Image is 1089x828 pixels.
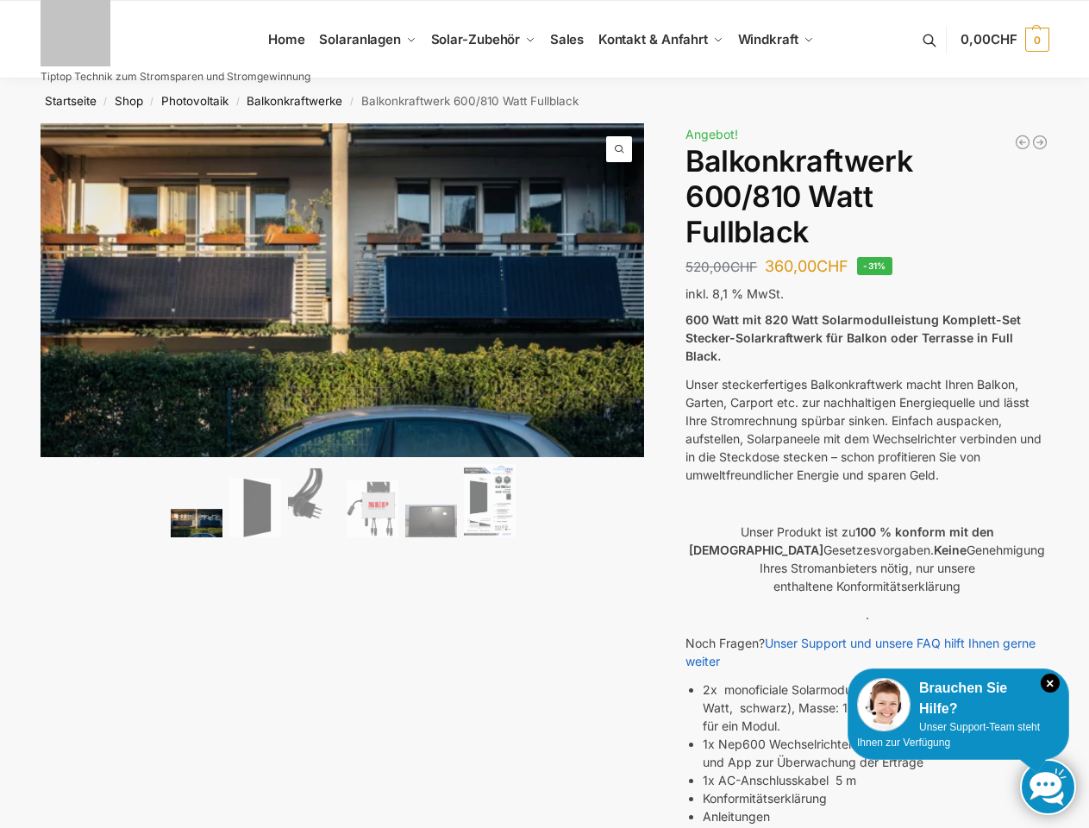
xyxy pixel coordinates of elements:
[228,95,247,109] span: /
[934,543,967,557] strong: Keine
[685,259,757,275] bdi: 520,00
[1031,134,1048,151] a: Balkonkraftwerk 405/600 Watt erweiterbar
[423,1,542,78] a: Solar-Zubehör
[738,31,798,47] span: Windkraft
[319,31,401,47] span: Solaranlagen
[685,634,1048,670] p: Noch Fragen?
[685,375,1048,484] p: Unser steckerfertiges Balkonkraftwerk macht Ihren Balkon, Garten, Carport etc. zur nachhaltigen E...
[229,478,281,537] img: TommaTech Vorderseite
[703,681,1048,735] li: 2x monoficiale Solarmodule schwarzer Rahmen (je 405 Watt, schwarz), Masse: 1.722 x 1.134 x 35 mm ...
[857,257,892,275] span: -31%
[45,94,97,108] a: Startseite
[685,144,1048,249] h1: Balkonkraftwerk 600/810 Watt Fullblack
[115,94,143,108] a: Shop
[857,721,1040,749] span: Unser Support-Team steht Ihnen zur Verfügung
[961,14,1048,66] a: 0,00CHF 0
[41,123,646,457] img: Balkonkraftwerk 600/810 Watt Fullblack 1
[161,94,228,108] a: Photovoltaik
[991,31,1017,47] span: CHF
[857,678,911,731] img: Customer service
[730,1,821,78] a: Windkraft
[97,95,115,109] span: /
[685,286,784,301] span: inkl. 8,1 % MwSt.
[9,78,1080,123] nav: Breadcrumb
[312,1,423,78] a: Solaranlagen
[1014,134,1031,151] a: Balkonkraftwerk 445/600 Watt Bificial
[703,807,1048,825] li: Anleitungen
[247,94,342,108] a: Balkonkraftwerke
[685,127,738,141] span: Angebot!
[41,72,310,82] p: Tiptop Technik zum Stromsparen und Stromgewinnung
[542,1,591,78] a: Sales
[765,257,848,275] bdi: 360,00
[347,480,398,537] img: NEP 800 Drosselbar auf 600 Watt
[685,523,1048,595] p: Unser Produkt ist zu Gesetzesvorgaben. Genehmigung Ihres Stromanbieters nötig, nur unsere enthalt...
[288,468,340,537] img: Anschlusskabel-3meter_schweizer-stecker
[598,31,708,47] span: Kontakt & Anfahrt
[730,259,757,275] span: CHF
[685,312,1021,363] strong: 600 Watt mit 820 Watt Solarmodulleistung Komplett-Set Stecker-Solarkraftwerk für Balkon oder Terr...
[143,95,161,109] span: /
[703,735,1048,771] li: 1x Nep600 Wechselrichter (600 Watt) mit WLAN-Funktion und App zur Überwachung der Erträge
[550,31,585,47] span: Sales
[405,505,457,537] img: Balkonkraftwerk 600/810 Watt Fullblack – Bild 5
[689,524,994,557] strong: 100 % konform mit den [DEMOGRAPHIC_DATA]
[431,31,521,47] span: Solar-Zubehör
[464,464,516,537] img: Balkonkraftwerk 600/810 Watt Fullblack – Bild 6
[591,1,730,78] a: Kontakt & Anfahrt
[685,605,1048,624] p: .
[703,771,1048,789] li: 1x AC-Anschlusskabel 5 m
[685,636,1036,668] a: Unser Support und unsere FAQ hilft Ihnen gerne weiter
[857,678,1060,719] div: Brauchen Sie Hilfe?
[342,95,360,109] span: /
[817,257,848,275] span: CHF
[703,789,1048,807] li: Konformitätserklärung
[961,31,1017,47] span: 0,00
[1041,674,1060,693] i: Schließen
[171,509,222,537] img: 2 Balkonkraftwerke
[1025,28,1049,52] span: 0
